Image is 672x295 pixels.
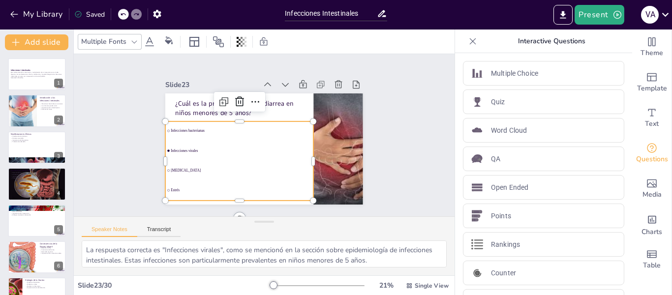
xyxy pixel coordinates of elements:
[11,141,63,143] p: Tratamiento adecuado
[575,5,624,25] button: Present
[79,35,128,48] div: Multiple Fonts
[471,67,483,79] img: Multiple Choice icon
[11,212,63,214] p: Importancia de la prevención
[40,247,63,249] p: [MEDICAL_DATA]
[641,6,659,24] div: V A
[11,176,63,177] p: Importancia de la intervención
[637,83,667,94] span: Template
[11,169,63,172] p: Clasificación de la Diarrea
[491,68,538,79] p: Multiple Choice
[54,262,63,270] div: 6
[285,6,377,21] input: Insert title
[491,239,520,250] p: Rankings
[11,72,63,77] p: Este trabajo aborda la colonización y multiplicación de microorganismos en el tubo digestivo, sus...
[175,99,304,117] p: ¿Cuál es la principal causa de diarrea en niños menores de 5 años?
[40,106,63,108] p: Importancia de la identificación
[25,279,63,282] p: Etiología de la Diarrea
[491,182,528,193] p: Open Ended
[553,5,573,25] button: Export to PowerPoint
[8,241,66,273] div: https://cdn.sendsteps.com/images/logo/sendsteps_logo_white.pnghttps://cdn.sendsteps.com/images/lo...
[171,148,312,152] span: Infecciones virales
[82,226,137,237] button: Speaker Notes
[171,129,312,133] span: Infecciones bacterianas
[471,267,483,279] img: Counter icon
[171,188,312,192] span: Estrés
[636,154,668,165] span: Questions
[491,125,527,136] p: Word Cloud
[40,242,63,248] p: Consecuencias de la Diarrea Infantil
[137,226,181,237] button: Transcript
[11,172,63,174] p: Tipos de diarrea
[415,282,449,290] span: Single View
[491,154,500,164] p: QA
[11,210,63,212] p: Datos de la OMS
[11,133,63,136] p: Manifestaciones Clínicas
[25,287,63,289] p: Importancia de la identificación
[25,284,63,286] p: Patógenos virales
[491,97,505,107] p: Quiz
[632,171,672,206] div: Add images, graphics, shapes or video
[643,260,661,271] span: Table
[471,210,483,222] img: Points icon
[40,249,63,251] p: Crecimiento deficiente
[165,80,257,89] div: Slide 23
[374,281,398,290] div: 21 %
[471,124,483,136] img: Word Cloud icon
[8,205,66,237] div: https://cdn.sendsteps.com/images/logo/sendsteps_logo_white.pnghttps://cdn.sendsteps.com/images/lo...
[471,181,483,193] img: Open Ended icon
[82,240,447,267] textarea: La respuesta correcta es "Infecciones virales", como se mencionó en la sección sobre epidemiologí...
[8,58,66,90] div: https://cdn.sendsteps.com/images/logo/sendsteps_logo_white.pnghttps://cdn.sendsteps.com/images/lo...
[491,268,516,278] p: Counter
[74,10,105,19] div: Saved
[491,211,511,221] p: Points
[40,251,63,253] p: Desarrollo cognitivo
[632,242,672,277] div: Add a table
[213,36,224,48] span: Position
[5,34,68,50] button: Add slide
[632,136,672,171] div: Get real-time input from your audience
[54,189,63,198] div: 4
[40,105,63,107] p: Los síntomas pueden variar
[11,135,63,137] p: Clasificación de la diarrea
[78,281,270,290] div: Slide 23 / 30
[161,36,176,47] div: Background color
[40,253,63,255] p: Importancia de la atención médica
[8,168,66,200] div: https://cdn.sendsteps.com/images/logo/sendsteps_logo_white.pnghttps://cdn.sendsteps.com/images/lo...
[8,94,66,127] div: https://cdn.sendsteps.com/images/logo/sendsteps_logo_white.pnghttps://cdn.sendsteps.com/images/lo...
[11,177,63,179] p: Prevención en poblaciones vulnerables
[641,5,659,25] button: V A
[40,96,63,102] p: Introducción a las Infecciones Intestinales
[25,285,63,287] p: Factores no infecciosos
[632,29,672,65] div: Change the overall theme
[11,69,31,71] strong: Infecciones Intestinales
[471,96,483,108] img: Quiz icon
[54,152,63,161] div: 3
[471,153,483,165] img: QA icon
[641,227,662,237] span: Charts
[11,77,63,79] p: Generated with [URL]
[645,118,659,129] span: Text
[632,100,672,136] div: Add text boxes
[641,48,663,59] span: Theme
[54,225,63,234] div: 5
[471,238,483,250] img: Rankings icon
[25,282,63,284] p: Patógenos bacterianos
[7,6,67,22] button: My Library
[11,214,63,216] p: Enfoque en países en desarrollo
[40,103,63,105] p: Infecciones intestinales son comunes
[632,65,672,100] div: Add ready made slides
[11,206,63,209] p: Epidemiología de Infecciones Intestinales
[11,174,63,176] p: Consecuencias de la diarrea
[632,206,672,242] div: Add charts and graphs
[8,131,66,164] div: https://cdn.sendsteps.com/images/logo/sendsteps_logo_white.pnghttps://cdn.sendsteps.com/images/lo...
[11,137,63,139] p: Síntomas asociados
[481,29,622,53] p: Interactive Questions
[54,79,63,88] div: 1
[40,108,63,110] p: Factores de riesgo
[642,189,662,200] span: Media
[11,208,63,210] p: Morbilidad y mortalidad
[11,139,63,141] p: Importancia del diagnóstico
[54,116,63,124] div: 2
[171,169,312,173] span: [MEDICAL_DATA]
[186,34,202,50] div: Layout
